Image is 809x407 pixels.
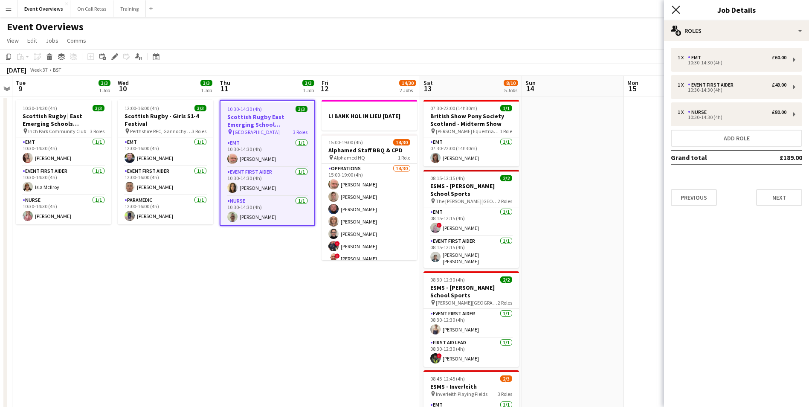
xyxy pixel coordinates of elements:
span: [PERSON_NAME] Equestrian Centre [436,128,500,134]
div: 07:30-22:00 (14h30m)1/1British Show Pony Society Scotland - Midterm Show [PERSON_NAME] Equestrian... [423,100,519,166]
span: 2/2 [500,175,512,181]
app-card-role: Event First Aider1/112:00-16:00 (4h)[PERSON_NAME] [118,166,213,195]
span: Sat [423,79,433,87]
app-card-role: Nurse1/110:30-14:30 (4h)[PERSON_NAME] [16,195,111,224]
span: Week 37 [28,67,49,73]
app-job-card: 10:30-14:30 (4h)3/3Scottish Rugby East Emerging School Championships | Meggetland [GEOGRAPHIC_DAT... [220,100,315,226]
div: £49.00 [772,82,786,88]
span: Edit [27,37,37,44]
div: 5 Jobs [504,87,518,93]
app-job-card: LI BANK HOL IN LIEU [DATE] [322,100,417,131]
button: Next [756,189,802,206]
span: 3 Roles [293,129,307,135]
span: 3/3 [302,80,314,86]
app-job-card: 08:30-12:30 (4h)2/2ESMS - [PERSON_NAME] School Sports [PERSON_NAME][GEOGRAPHIC_DATA]2 RolesEvent ... [423,271,519,367]
app-job-card: 15:00-19:00 (4h)14/30Alphamed Staff BBQ & CPD Alphamed HQ1 RoleOperations14/3015:00-19:00 (4h)[PE... [322,134,417,260]
button: Previous [671,189,717,206]
span: 2 Roles [498,198,512,204]
span: 12 [320,84,328,93]
div: £80.00 [772,109,786,115]
span: 2/3 [500,375,512,382]
div: Event First Aider [688,82,737,88]
span: 8/10 [504,80,518,86]
span: ! [335,253,340,259]
span: ! [437,223,442,228]
span: Comms [67,37,86,44]
span: 10:30-14:30 (4h) [23,105,57,111]
span: Jobs [46,37,58,44]
span: 15:00-19:00 (4h) [328,139,363,145]
div: £60.00 [772,55,786,61]
span: View [7,37,19,44]
app-card-role: EMT1/112:00-16:00 (4h)[PERSON_NAME] [118,137,213,166]
a: Comms [64,35,90,46]
span: 3/3 [296,106,307,112]
span: 3/3 [194,105,206,111]
h3: ESMS - Inverleith [423,383,519,390]
div: 12:00-16:00 (4h)3/3Scottish Rugby - Girls S1-4 Festival Perthshire RFC, Gannochy Sports Pavilion3... [118,100,213,224]
td: Grand total [671,151,751,164]
span: Perthshire RFC, Gannochy Sports Pavilion [130,128,192,134]
span: 08:45-12:45 (4h) [430,375,465,382]
span: 12:00-16:00 (4h) [125,105,159,111]
div: 1 x [678,109,688,115]
span: Sun [525,79,536,87]
h3: ESMS - [PERSON_NAME] School Sports [423,284,519,299]
span: [GEOGRAPHIC_DATA] [233,129,280,135]
span: Inch Park Community Club [28,128,86,134]
div: 1 Job [201,87,212,93]
div: Roles [664,20,809,41]
div: 10:30-14:30 (4h)3/3Scottish Rugby | East Emerging Schools Championships | [GEOGRAPHIC_DATA] Inch ... [16,100,111,224]
div: Nurse [688,109,710,115]
span: 14/30 [399,80,416,86]
span: 08:15-12:15 (4h) [430,175,465,181]
div: 1 Job [99,87,110,93]
app-card-role: Event First Aider1/110:30-14:30 (4h)[PERSON_NAME] [220,167,314,196]
span: Thu [220,79,230,87]
a: Jobs [42,35,62,46]
span: Mon [627,79,638,87]
button: Training [113,0,146,17]
span: 14/30 [393,139,410,145]
app-card-role: EMT1/110:30-14:30 (4h)[PERSON_NAME] [220,138,314,167]
div: 08:15-12:15 (4h)2/2ESMS - [PERSON_NAME] School Sports The [PERSON_NAME][GEOGRAPHIC_DATA]2 RolesEM... [423,170,519,268]
span: ! [335,241,340,246]
span: 13 [422,84,433,93]
span: 2/2 [500,276,512,283]
div: [DATE] [7,66,26,74]
div: 10:30-14:30 (4h) [678,61,786,65]
button: On Call Rotas [70,0,113,17]
h3: Scottish Rugby | East Emerging Schools Championships | [GEOGRAPHIC_DATA] [16,112,111,128]
span: 3 Roles [90,128,104,134]
app-card-role: Event First Aider1/108:30-12:30 (4h)[PERSON_NAME] [423,309,519,338]
div: BST [53,67,61,73]
app-card-role: Event First Aider1/110:30-14:30 (4h)Isla McIlroy [16,166,111,195]
span: Inverleith Playing Fields [436,391,487,397]
a: View [3,35,22,46]
div: 2 Jobs [400,87,416,93]
span: ! [437,353,442,358]
span: 1/1 [500,105,512,111]
h3: ESMS - [PERSON_NAME] School Sports [423,182,519,198]
div: 1 Job [303,87,314,93]
h3: Alphamed Staff BBQ & CPD [322,146,417,154]
app-card-role: Nurse1/110:30-14:30 (4h)[PERSON_NAME] [220,196,314,225]
app-card-role: First Aid Lead1/108:30-12:30 (4h)![PERSON_NAME] [423,338,519,367]
span: Fri [322,79,328,87]
app-card-role: EMT1/107:30-22:00 (14h30m)[PERSON_NAME] [423,137,519,166]
div: 1 x [678,82,688,88]
button: Add role [671,130,802,147]
span: Tue [16,79,26,87]
span: 3/3 [99,80,110,86]
app-card-role: EMT1/110:30-14:30 (4h)[PERSON_NAME] [16,137,111,166]
td: £189.00 [751,151,802,164]
span: Wed [118,79,129,87]
div: EMT [688,55,705,61]
span: 15 [626,84,638,93]
app-card-role: EMT1/108:15-12:15 (4h)![PERSON_NAME] [423,207,519,236]
span: 9 [14,84,26,93]
span: 3/3 [93,105,104,111]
